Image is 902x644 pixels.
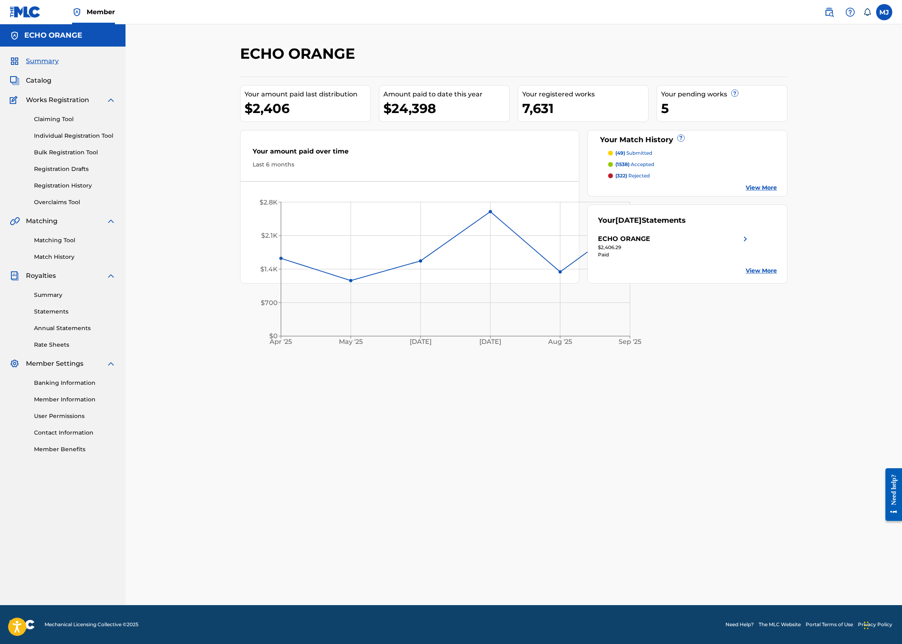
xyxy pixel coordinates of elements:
[26,95,89,105] span: Works Registration
[34,291,116,299] a: Summary
[410,338,432,345] tspan: [DATE]
[106,95,116,105] img: expand
[598,134,777,145] div: Your Match History
[34,412,116,420] a: User Permissions
[106,271,116,281] img: expand
[863,8,871,16] div: Notifications
[34,307,116,316] a: Statements
[661,90,787,99] div: Your pending works
[615,216,642,225] span: [DATE]
[34,395,116,404] a: Member Information
[479,338,501,345] tspan: [DATE]
[10,6,41,18] img: MLC Logo
[615,173,627,179] span: (322)
[725,621,754,628] a: Need Help?
[661,99,787,117] div: 5
[106,216,116,226] img: expand
[678,135,684,141] span: ?
[608,161,777,168] a: (1538) accepted
[253,147,567,160] div: Your amount paid over time
[821,4,837,20] a: Public Search
[615,161,654,168] p: accepted
[34,165,116,173] a: Registration Drafts
[548,338,572,345] tspan: Aug '25
[383,99,509,117] div: $24,398
[34,198,116,207] a: Overclaims Tool
[26,216,57,226] span: Matching
[598,234,650,244] div: ECHO ORANGE
[269,332,278,340] tspan: $0
[106,359,116,369] img: expand
[261,299,278,307] tspan: $700
[759,621,801,628] a: The MLC Website
[842,4,858,20] div: Help
[45,621,138,628] span: Mechanical Licensing Collective © 2025
[72,7,82,17] img: Top Rightsholder
[34,132,116,140] a: Individual Registration Tool
[746,267,777,275] a: View More
[26,76,51,85] span: Catalog
[732,90,738,96] span: ?
[10,359,19,369] img: Member Settings
[615,161,630,167] span: (1538)
[34,429,116,437] a: Contact Information
[34,324,116,333] a: Annual Statements
[270,338,292,345] tspan: Apr '25
[746,183,777,192] a: View More
[339,338,363,345] tspan: May '25
[615,150,625,156] span: (49)
[10,620,35,629] img: logo
[879,461,902,529] iframe: Resource Center
[34,148,116,157] a: Bulk Registration Tool
[26,271,56,281] span: Royalties
[862,605,902,644] iframe: Chat Widget
[10,76,19,85] img: Catalog
[608,172,777,179] a: (322) rejected
[245,90,370,99] div: Your amount paid last distribution
[240,45,359,63] h2: ECHO ORANGE
[24,31,82,40] h5: ECHO ORANGE
[260,265,278,273] tspan: $1.4K
[26,56,59,66] span: Summary
[10,76,51,85] a: CatalogCatalog
[383,90,509,99] div: Amount paid to date this year
[10,216,20,226] img: Matching
[598,244,750,251] div: $2,406.29
[10,56,19,66] img: Summary
[598,215,686,226] div: Your Statements
[824,7,834,17] img: search
[253,160,567,169] div: Last 6 months
[862,605,902,644] div: Widget de chat
[10,95,20,105] img: Works Registration
[598,251,750,258] div: Paid
[34,253,116,261] a: Match History
[858,621,892,628] a: Privacy Policy
[10,271,19,281] img: Royalties
[260,198,278,206] tspan: $2.8K
[740,234,750,244] img: right chevron icon
[608,149,777,157] a: (49) submitted
[806,621,853,628] a: Portal Terms of Use
[845,7,855,17] img: help
[619,338,641,345] tspan: Sep '25
[522,99,648,117] div: 7,631
[34,181,116,190] a: Registration History
[261,232,278,239] tspan: $2.1K
[876,4,892,20] div: User Menu
[34,236,116,245] a: Matching Tool
[26,359,83,369] span: Member Settings
[34,379,116,387] a: Banking Information
[615,149,652,157] p: submitted
[522,90,648,99] div: Your registered works
[10,56,59,66] a: SummarySummary
[34,341,116,349] a: Rate Sheets
[34,115,116,124] a: Claiming Tool
[10,31,19,41] img: Accounts
[864,613,869,638] div: Glisser
[598,234,750,258] a: ECHO ORANGEright chevron icon$2,406.29Paid
[615,172,650,179] p: rejected
[34,445,116,454] a: Member Benefits
[87,7,115,17] span: Member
